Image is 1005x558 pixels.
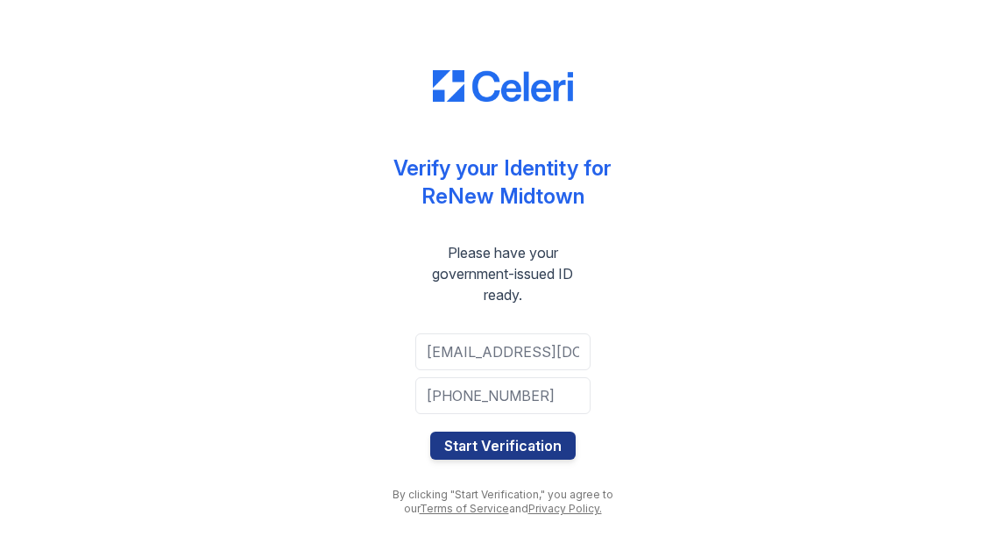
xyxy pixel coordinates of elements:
[393,154,612,211] div: Verify your Identity for ReNew Midtown
[420,502,509,515] a: Terms of Service
[415,333,591,370] input: Email
[380,488,626,516] div: By clicking "Start Verification," you agree to our and
[433,70,573,102] img: CE_Logo_Blue-a8612792a0a2168367f1c8372b55b34899dd931a85d93a1a3d3e32e68fde9ad4.png
[380,242,626,305] div: Please have your government-issued ID ready.
[430,432,576,460] button: Start Verification
[528,502,602,515] a: Privacy Policy.
[415,377,591,414] input: Phone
